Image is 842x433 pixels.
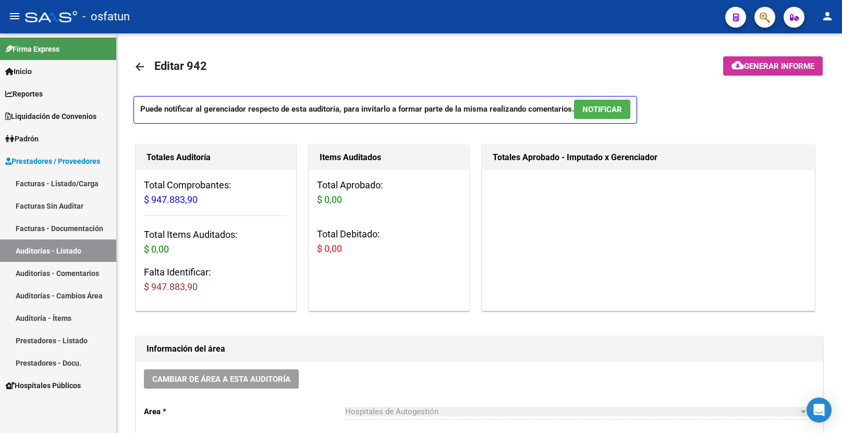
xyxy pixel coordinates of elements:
h3: Total Aprobado: [317,178,461,207]
span: Generar informe [744,62,814,71]
span: Padrón [5,133,39,145]
h3: Total Items Auditados: [144,227,288,257]
span: Inicio [5,66,32,77]
div: Open Intercom Messenger [807,398,832,423]
mat-icon: arrow_back [133,61,146,73]
h3: Total Comprobantes: [144,178,288,207]
h1: Items Auditados [320,149,458,166]
span: $ 947.883,90 [144,281,198,292]
button: Generar informe [723,56,823,76]
h3: Total Debitado: [317,227,461,256]
span: Hospitales de Autogestión [345,407,438,416]
mat-icon: cloud_download [731,59,744,71]
h3: Falta Identificar: [144,265,288,294]
mat-icon: person [821,10,834,22]
span: Firma Express [5,43,59,55]
span: - osfatun [82,5,130,28]
span: $ 0,00 [317,243,342,254]
h1: Información del área [147,341,812,357]
span: Cambiar de área a esta auditoría [152,375,290,384]
span: Liquidación de Convenios [5,111,96,122]
p: Area * [144,406,345,417]
mat-icon: menu [8,10,21,22]
p: Puede notificar al gerenciador respecto de esta auditoria, para invitarlo a formar parte de la mi... [133,96,637,124]
span: $ 0,00 [317,194,342,205]
span: Prestadores / Proveedores [5,155,100,167]
span: Reportes [5,88,43,100]
span: Hospitales Públicos [5,380,81,391]
span: $ 0,00 [144,244,169,255]
span: $ 947.883,90 [144,194,198,205]
span: NOTIFICAR [582,105,622,114]
h1: Totales Aprobado - Imputado x Gerenciador [493,149,804,166]
h1: Totales Auditoría [147,149,285,166]
button: Cambiar de área a esta auditoría [144,369,299,389]
button: NOTIFICAR [574,100,630,119]
span: Editar 942 [154,59,207,73]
